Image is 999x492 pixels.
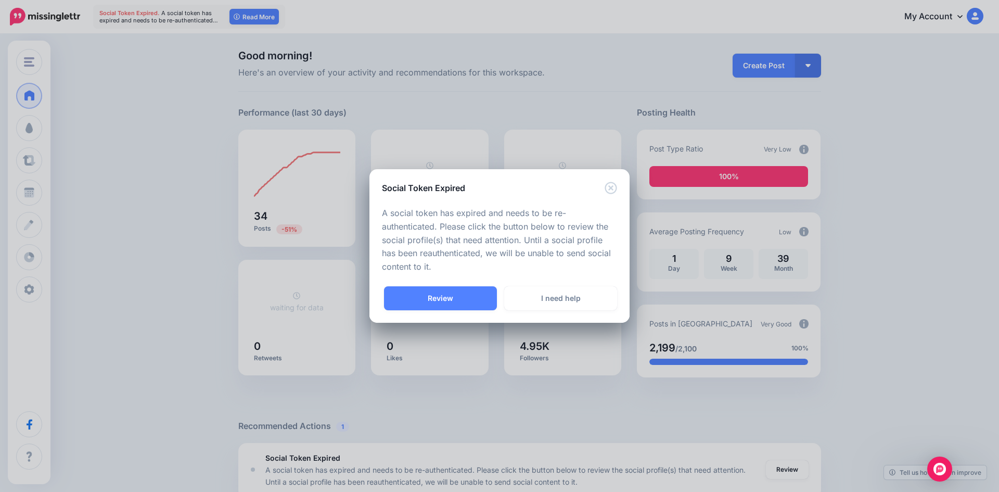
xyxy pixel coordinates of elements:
[382,182,465,194] h5: Social Token Expired
[927,457,952,482] div: Open Intercom Messenger
[605,182,617,195] button: Close
[504,286,617,310] a: I need help
[384,286,497,310] a: Review
[382,207,617,274] p: A social token has expired and needs to be re-authenticated. Please click the button below to rev...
